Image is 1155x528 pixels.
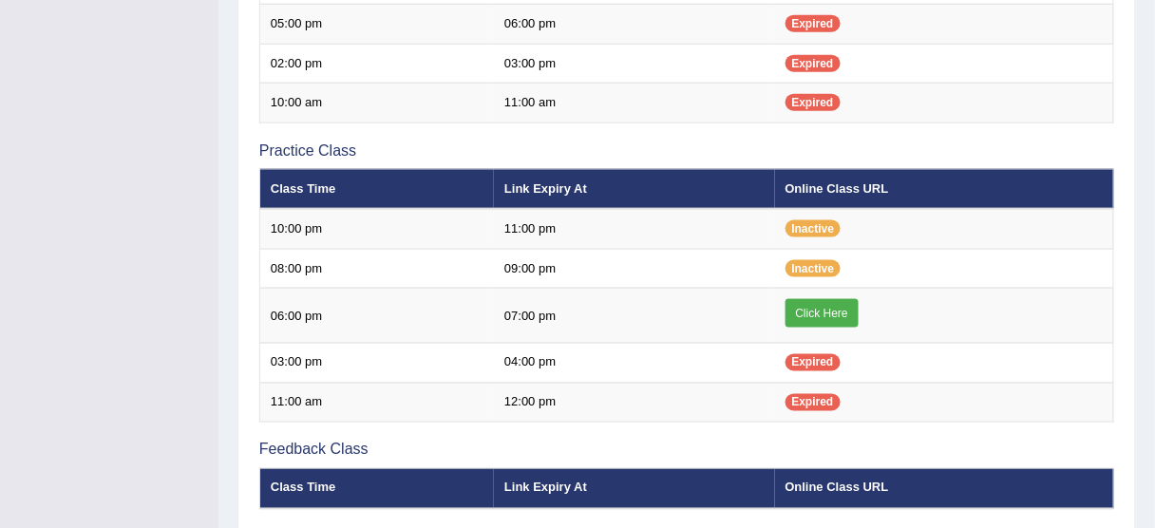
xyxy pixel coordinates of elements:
[494,249,774,289] td: 09:00 pm
[494,209,774,249] td: 11:00 pm
[786,220,842,237] span: Inactive
[786,394,841,411] span: Expired
[260,249,495,289] td: 08:00 pm
[786,15,841,32] span: Expired
[494,289,774,344] td: 07:00 pm
[259,442,1114,459] h3: Feedback Class
[494,44,774,84] td: 03:00 pm
[260,209,495,249] td: 10:00 pm
[494,169,774,209] th: Link Expiry At
[260,5,495,45] td: 05:00 pm
[786,260,842,277] span: Inactive
[260,469,495,509] th: Class Time
[259,142,1114,160] h3: Practice Class
[494,383,774,423] td: 12:00 pm
[260,344,495,384] td: 03:00 pm
[260,289,495,344] td: 06:00 pm
[786,55,841,72] span: Expired
[260,169,495,209] th: Class Time
[494,469,774,509] th: Link Expiry At
[786,94,841,111] span: Expired
[494,344,774,384] td: 04:00 pm
[494,5,774,45] td: 06:00 pm
[786,354,841,371] span: Expired
[775,469,1114,509] th: Online Class URL
[494,84,774,123] td: 11:00 am
[786,299,859,328] a: Click Here
[260,44,495,84] td: 02:00 pm
[260,84,495,123] td: 10:00 am
[260,383,495,423] td: 11:00 am
[775,169,1114,209] th: Online Class URL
